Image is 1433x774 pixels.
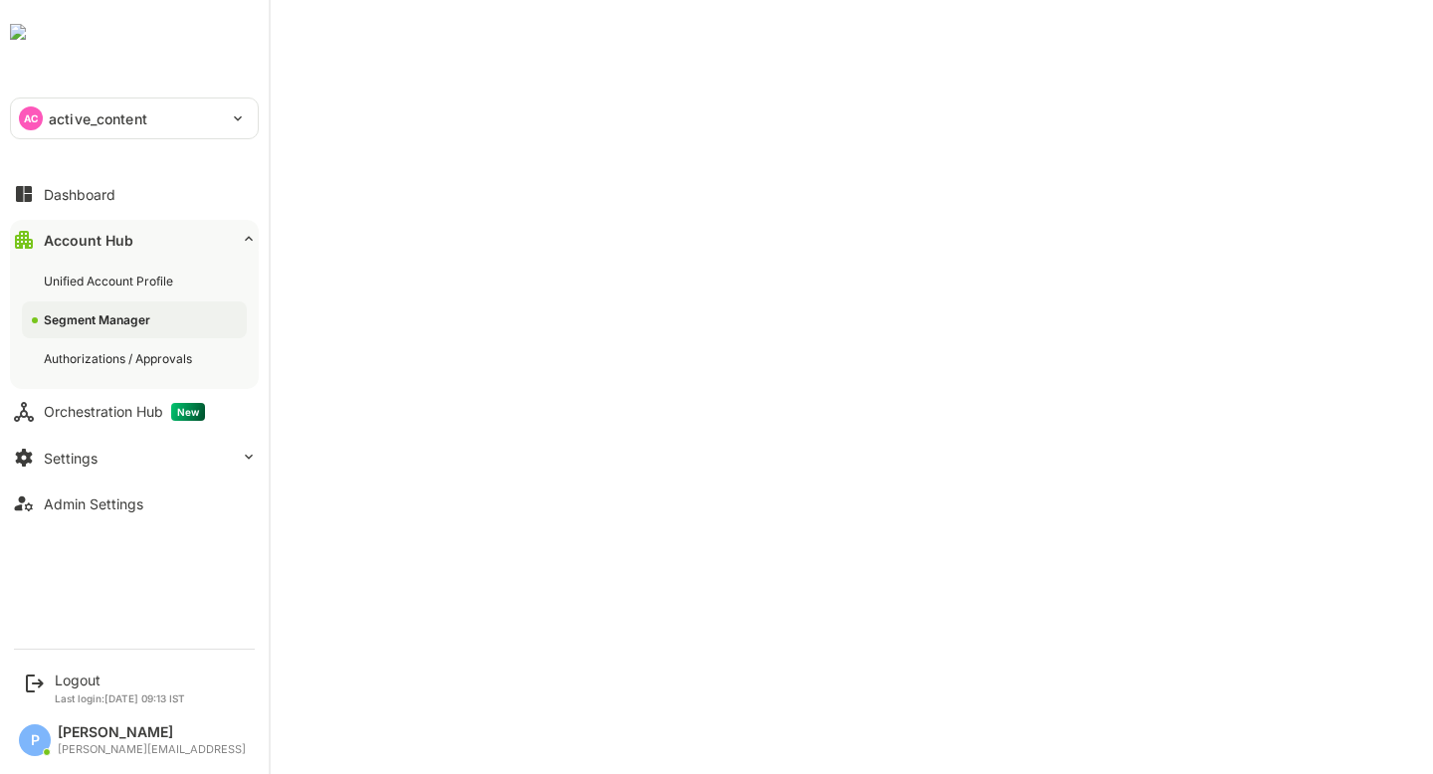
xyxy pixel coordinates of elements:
div: AC [19,106,43,130]
button: Admin Settings [10,484,259,523]
div: [PERSON_NAME] [58,724,246,741]
div: Settings [44,450,98,467]
button: Orchestration HubNew [10,392,259,432]
p: Last login: [DATE] 09:13 IST [55,692,185,704]
button: Account Hub [10,220,259,260]
img: undefinedjpg [10,24,26,40]
div: [PERSON_NAME][EMAIL_ADDRESS] [58,743,246,756]
span: New [171,403,205,421]
div: Unified Account Profile [44,273,177,290]
div: Dashboard [44,186,115,203]
div: Account Hub [44,232,133,249]
div: Admin Settings [44,495,143,512]
p: active_content [49,108,147,129]
button: Settings [10,438,259,478]
div: Orchestration Hub [44,403,205,421]
div: Logout [55,672,185,688]
div: ACactive_content [11,98,258,138]
div: P [19,724,51,756]
button: Dashboard [10,174,259,214]
div: Segment Manager [44,311,154,328]
div: Authorizations / Approvals [44,350,196,367]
